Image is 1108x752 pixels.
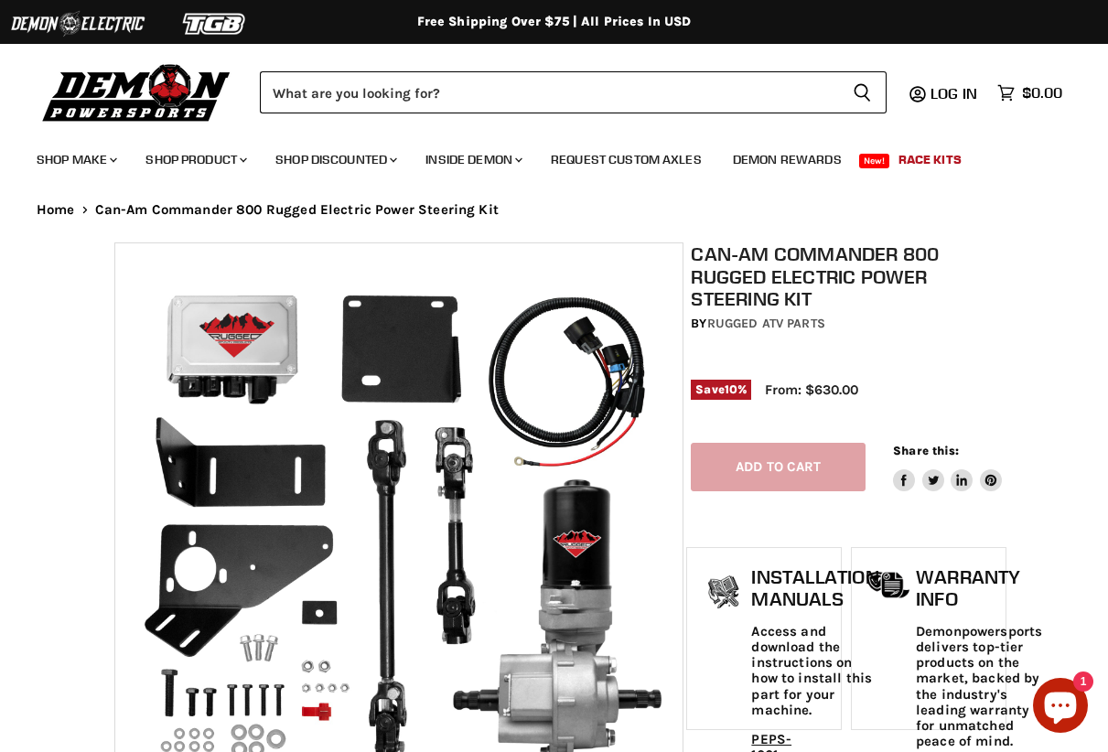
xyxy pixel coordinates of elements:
[707,316,825,331] a: Rugged ATV Parts
[725,382,737,396] span: 10
[988,80,1071,106] a: $0.00
[95,202,499,218] span: Can-Am Commander 800 Rugged Electric Power Steering Kit
[765,381,858,398] span: From: $630.00
[719,141,855,178] a: Demon Rewards
[262,141,408,178] a: Shop Discounted
[885,141,975,178] a: Race Kits
[1027,678,1093,737] inbox-online-store-chat: Shopify online store chat
[838,71,887,113] button: Search
[916,566,1042,609] h1: Warranty Info
[916,624,1042,750] p: Demonpowersports delivers top-tier products on the market, backed by the industry's leading warra...
[866,571,911,599] img: warranty-icon.png
[1022,84,1062,102] span: $0.00
[893,444,959,457] span: Share this:
[23,141,128,178] a: Shop Make
[701,571,747,617] img: install_manual-icon.png
[751,566,878,609] h1: Installation Manuals
[37,202,75,218] a: Home
[537,141,715,178] a: Request Custom Axles
[691,314,1001,334] div: by
[412,141,533,178] a: Inside Demon
[691,242,1001,310] h1: Can-Am Commander 800 Rugged Electric Power Steering Kit
[260,71,838,113] input: Search
[132,141,258,178] a: Shop Product
[37,59,237,124] img: Demon Powersports
[146,6,284,41] img: TGB Logo 2
[260,71,887,113] form: Product
[9,6,146,41] img: Demon Electric Logo 2
[23,134,1058,178] ul: Main menu
[691,380,751,400] span: Save %
[751,624,878,719] p: Access and download the instructions on how to install this part for your machine.
[859,154,890,168] span: New!
[922,85,988,102] a: Log in
[893,443,1002,491] aside: Share this:
[931,84,977,102] span: Log in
